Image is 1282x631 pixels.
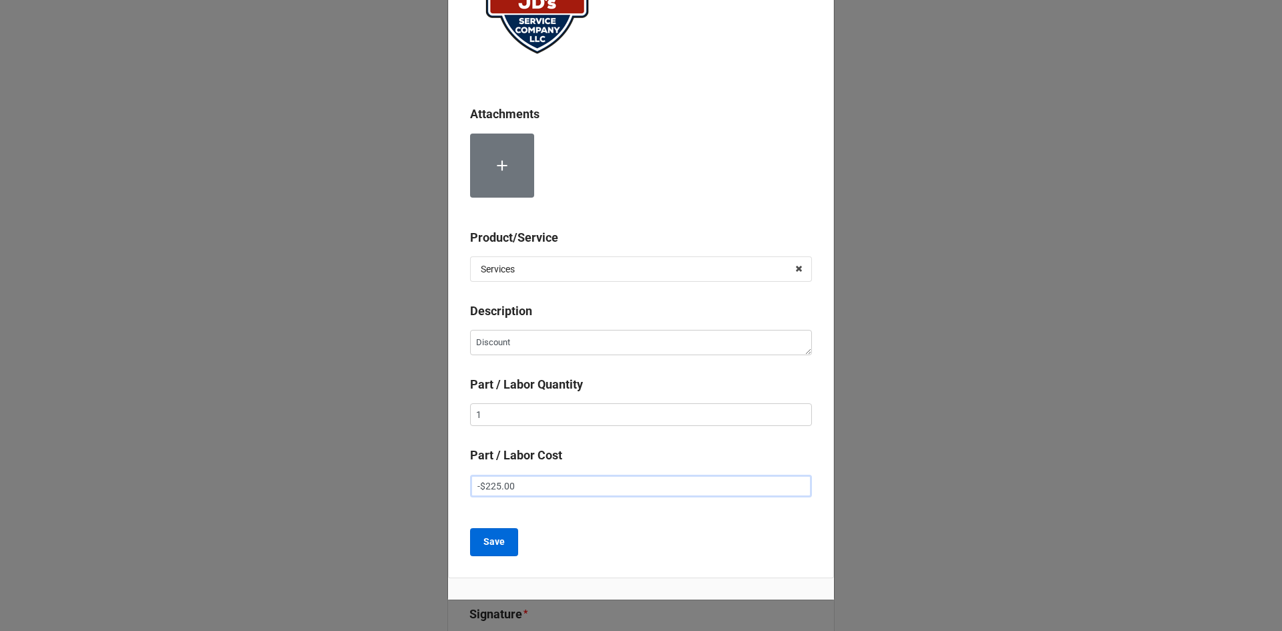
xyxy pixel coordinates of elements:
div: Services [481,264,515,274]
label: Part / Labor Cost [470,446,562,465]
textarea: Discount [470,330,812,355]
label: Attachments [470,105,540,124]
label: Description [470,302,532,321]
button: Save [470,528,518,556]
b: Save [483,535,505,549]
label: Part / Labor Quantity [470,375,583,394]
label: Product/Service [470,228,558,247]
